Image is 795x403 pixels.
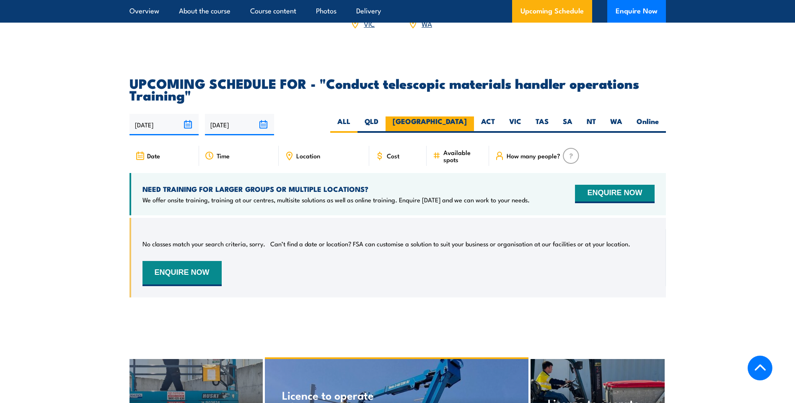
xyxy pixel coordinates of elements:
[142,184,530,194] h4: NEED TRAINING FOR LARGER GROUPS OR MULTIPLE LOCATIONS?
[330,116,357,133] label: ALL
[129,114,199,135] input: From date
[296,152,320,159] span: Location
[129,77,666,101] h2: UPCOMING SCHEDULE FOR - "Conduct telescopic materials handler operations Training"
[443,149,483,163] span: Available spots
[502,116,528,133] label: VIC
[556,116,580,133] label: SA
[270,240,630,248] p: Can’t find a date or location? FSA can customise a solution to suit your business or organisation...
[580,116,603,133] label: NT
[528,116,556,133] label: TAS
[386,116,474,133] label: [GEOGRAPHIC_DATA]
[142,240,265,248] p: No classes match your search criteria, sorry.
[217,152,230,159] span: Time
[575,185,654,203] button: ENQUIRE NOW
[364,18,375,28] a: VIC
[474,116,502,133] label: ACT
[507,152,560,159] span: How many people?
[142,261,222,286] button: ENQUIRE NOW
[205,114,274,135] input: To date
[422,18,432,28] a: WA
[629,116,666,133] label: Online
[142,196,530,204] p: We offer onsite training, training at our centres, multisite solutions as well as online training...
[387,152,399,159] span: Cost
[603,116,629,133] label: WA
[357,116,386,133] label: QLD
[147,152,160,159] span: Date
